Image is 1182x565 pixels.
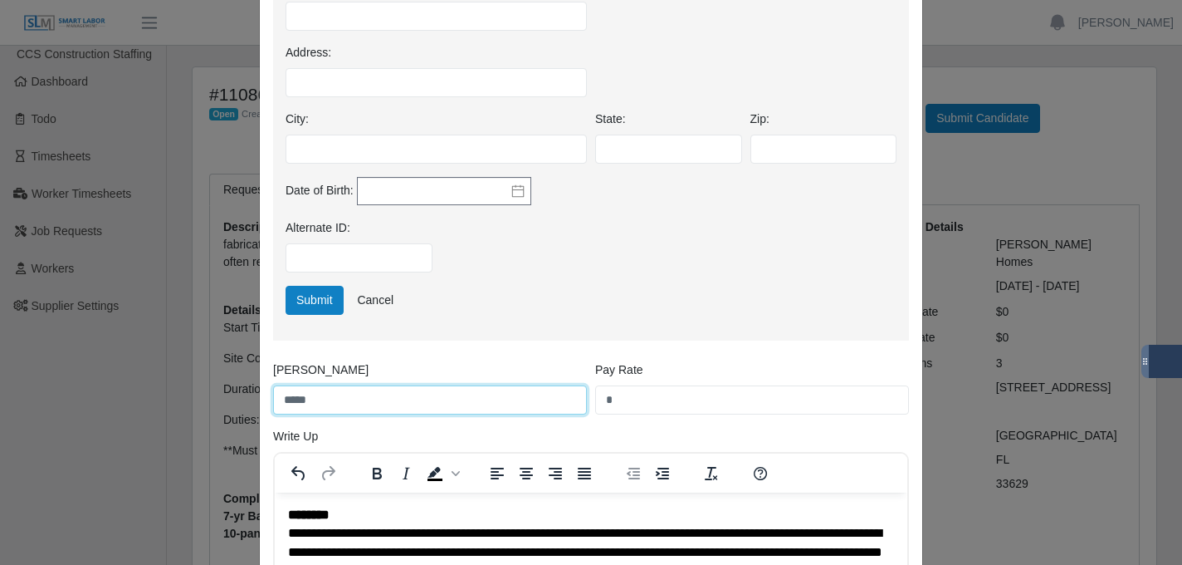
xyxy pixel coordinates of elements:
[421,462,462,485] div: Background color Black
[286,286,344,315] button: Submit
[750,111,769,128] label: Zip:
[346,286,404,315] a: Cancel
[273,428,318,445] label: Write Up
[314,462,342,485] button: Redo
[286,219,350,237] label: Alternate ID:
[286,182,354,199] label: Date of Birth:
[648,462,676,485] button: Increase indent
[363,462,391,485] button: Bold
[512,462,540,485] button: Align center
[286,111,309,128] label: City:
[697,462,725,485] button: Clear formatting
[595,111,626,128] label: State:
[595,361,643,379] label: Pay Rate
[286,44,331,61] label: Address:
[483,462,511,485] button: Align left
[273,361,369,379] label: [PERSON_NAME]
[746,462,774,485] button: Help
[619,462,647,485] button: Decrease indent
[392,462,420,485] button: Italic
[285,462,313,485] button: Undo
[570,462,598,485] button: Justify
[541,462,569,485] button: Align right
[13,13,619,377] body: Rich Text Area. Press ALT-0 for help.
